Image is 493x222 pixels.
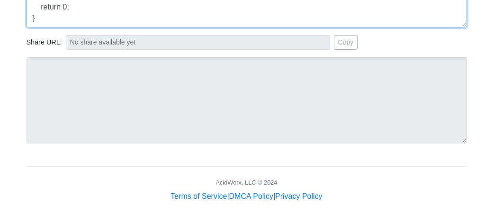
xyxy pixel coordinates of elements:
div: | | [170,191,322,202]
a: DMCA Policy [229,192,273,200]
div: AcidWorx, LLC © 2024 [215,178,277,187]
a: Privacy Policy [275,192,323,200]
span: Share URL: [27,37,62,48]
a: Terms of Service [170,192,227,200]
input: No share available yet [66,35,330,50]
button: Copy [334,35,358,50]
